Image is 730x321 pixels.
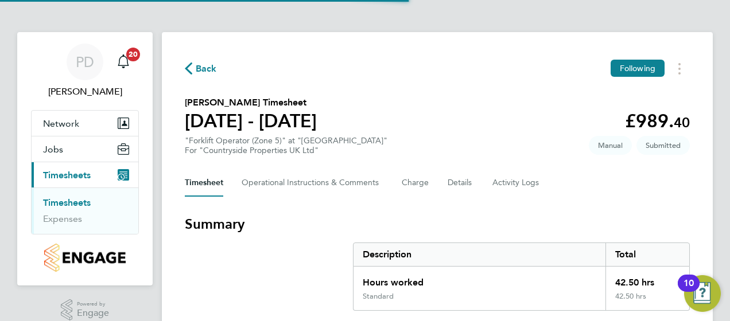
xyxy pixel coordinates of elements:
button: Charge [402,169,429,197]
h3: Summary [185,215,690,233]
nav: Main navigation [17,32,153,285]
div: 10 [684,283,694,298]
span: Network [43,118,79,129]
h1: [DATE] - [DATE] [185,109,317,132]
span: Timesheets [43,170,91,181]
div: Total [605,243,689,266]
div: "Forklift Operator (Zone 5)" at "[GEOGRAPHIC_DATA]" [185,136,387,155]
span: Powered by [77,299,109,309]
button: Timesheet [185,169,223,197]
a: Timesheets [43,197,91,208]
span: Back [196,62,217,76]
button: Following [611,60,665,77]
button: Operational Instructions & Comments [242,169,383,197]
a: 20 [112,44,135,80]
h2: [PERSON_NAME] Timesheet [185,96,317,109]
span: 40 [674,114,690,131]
span: Jobs [43,144,63,155]
div: Description [354,243,605,266]
button: Open Resource Center, 10 new notifications [684,275,721,312]
span: 20 [126,48,140,61]
div: 42.50 hrs [605,292,689,310]
button: Network [32,111,138,136]
button: Timesheets [32,162,138,187]
button: Jobs [32,136,138,162]
span: This timesheet was manually created. [589,136,632,155]
span: Following [620,63,655,73]
span: This timesheet is Submitted. [636,136,690,155]
a: Expenses [43,213,82,224]
img: countryside-properties-logo-retina.png [44,244,125,272]
div: Standard [363,292,394,301]
span: Pete Darbyshire [31,85,139,99]
a: Powered byEngage [61,299,110,321]
div: Timesheets [32,187,138,234]
button: Details [448,169,474,197]
span: Engage [77,308,109,318]
div: Hours worked [354,267,605,292]
a: Go to home page [31,244,139,272]
button: Timesheets Menu [669,60,690,77]
div: Summary [353,242,690,311]
span: PD [76,54,94,69]
button: Back [185,61,217,76]
button: Activity Logs [492,169,541,197]
div: 42.50 hrs [605,267,689,292]
app-decimal: £989. [625,110,690,132]
div: For "Countryside Properties UK Ltd" [185,146,387,155]
a: PD[PERSON_NAME] [31,44,139,99]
